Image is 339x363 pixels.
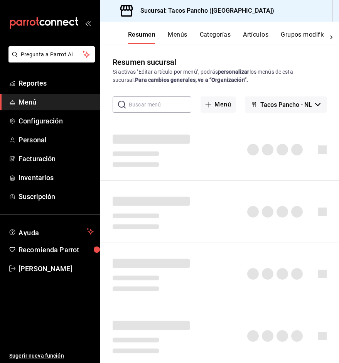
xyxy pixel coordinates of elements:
span: Tacos Pancho - NL [260,101,312,108]
strong: Para cambios generales, ve a “Organización”. [135,77,248,83]
button: Pregunta a Parrot AI [8,46,95,62]
strong: personalizar [218,69,250,75]
div: navigation tabs [128,31,324,44]
input: Buscar menú [129,97,191,112]
button: Resumen [128,31,155,44]
button: open_drawer_menu [85,20,91,26]
span: Ayuda [19,227,84,236]
span: Configuración [19,116,94,126]
span: Pregunta a Parrot AI [21,51,83,59]
span: Suscripción [19,191,94,202]
span: Personal [19,135,94,145]
button: Artículos [243,31,268,44]
button: Tacos Pancho - NL [245,96,327,113]
span: Recomienda Parrot [19,245,94,255]
div: Resumen sucursal [113,56,176,68]
button: Menú [201,96,236,113]
span: Sugerir nueva función [9,352,94,360]
span: Menú [19,97,94,107]
span: Reportes [19,78,94,88]
span: Facturación [19,154,94,164]
button: Categorías [200,31,231,44]
span: Inventarios [19,172,94,183]
a: Pregunta a Parrot AI [5,56,95,64]
h3: Sucursal: Tacos Pancho ([GEOGRAPHIC_DATA]) [134,6,275,15]
span: [PERSON_NAME] [19,263,94,274]
div: Si activas ‘Editar artículo por menú’, podrás los menús de esta sucursal. [113,68,327,84]
button: Menús [168,31,187,44]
